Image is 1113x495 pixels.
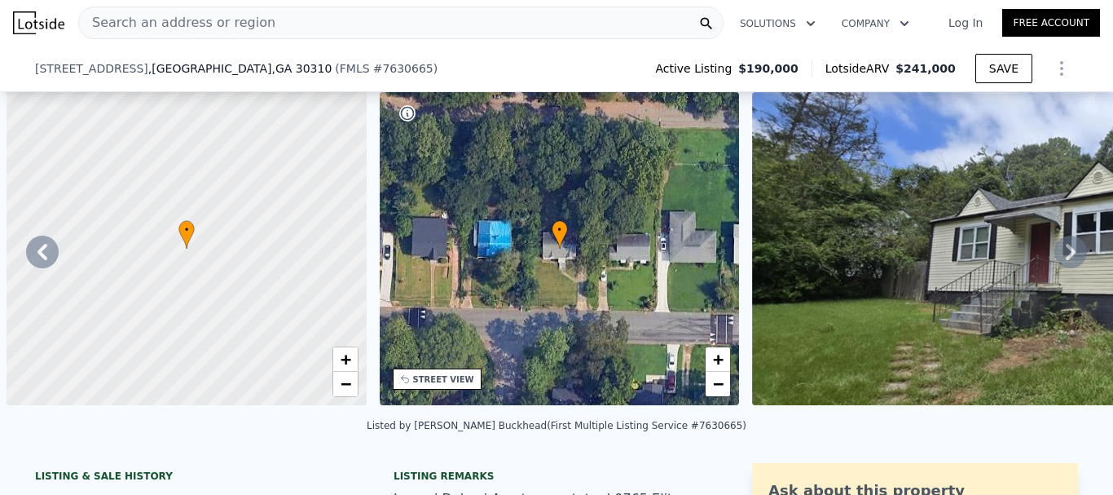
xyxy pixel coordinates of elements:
[367,420,746,431] div: Listed by [PERSON_NAME] Buckhead (First Multiple Listing Service #7630665)
[655,60,738,77] span: Active Listing
[1045,52,1078,85] button: Show Options
[713,349,724,369] span: +
[825,60,895,77] span: Lotside ARV
[706,347,730,372] a: Zoom in
[829,9,922,38] button: Company
[929,15,1002,31] a: Log In
[713,373,724,394] span: −
[340,62,370,75] span: FMLS
[727,9,829,38] button: Solutions
[552,223,568,237] span: •
[552,220,568,249] div: •
[13,11,64,34] img: Lotside
[975,54,1032,83] button: SAVE
[895,62,956,75] span: $241,000
[333,347,358,372] a: Zoom in
[79,13,275,33] span: Search an address or region
[35,470,361,486] div: LISTING & SALE HISTORY
[340,349,350,369] span: +
[1002,9,1100,37] a: Free Account
[373,62,433,75] span: # 7630665
[335,60,438,77] div: ( )
[706,372,730,396] a: Zoom out
[333,372,358,396] a: Zoom out
[178,223,195,237] span: •
[148,60,332,77] span: , [GEOGRAPHIC_DATA]
[178,220,195,249] div: •
[413,373,474,386] div: STREET VIEW
[271,62,332,75] span: , GA 30310
[35,60,148,77] span: [STREET_ADDRESS]
[738,60,798,77] span: $190,000
[340,373,350,394] span: −
[394,470,719,483] div: Listing remarks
